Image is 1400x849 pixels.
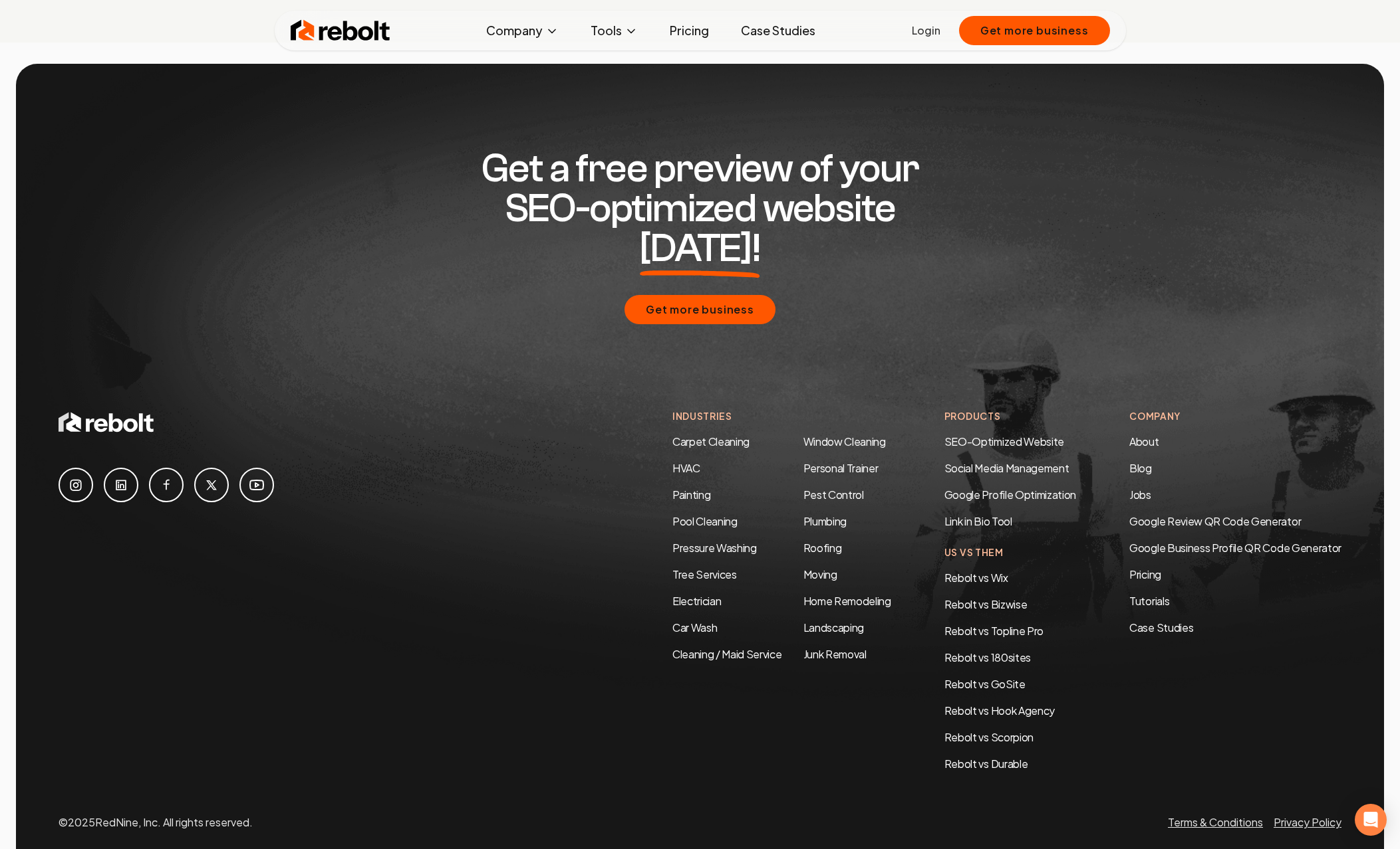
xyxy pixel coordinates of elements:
[672,434,750,448] a: Carpet Cleaning
[803,541,842,555] a: Roofing
[959,16,1110,45] button: Get more business
[912,23,940,39] a: Login
[625,295,775,324] button: Get more business
[672,647,782,661] a: Cleaning / Maid Service
[944,571,1008,585] a: Rebolt vs Wix
[1129,593,1341,609] a: Tutorials
[803,434,886,448] a: Window Cleaning
[659,17,720,44] a: Pricing
[1129,461,1152,475] a: Blog
[803,594,891,608] a: Home Remodeling
[944,409,1076,423] h4: Products
[672,488,710,502] a: Painting
[944,704,1055,717] a: Rebolt vs Hook Agency
[944,757,1028,771] a: Rebolt vs Durable
[803,514,847,528] a: Plumbing
[1129,541,1341,555] a: Google Business Profile QR Code Generator
[672,409,891,423] h4: Industries
[803,488,864,502] a: Pest Control
[944,730,1034,744] a: Rebolt vs Scorpion
[1129,567,1341,583] a: Pricing
[16,64,1384,711] img: Footer construction
[803,647,867,661] a: Junk Removal
[944,597,1028,611] a: Rebolt vs Bizwise
[803,620,864,634] a: Landscaping
[476,17,569,44] button: Company
[1129,620,1341,636] a: Case Studies
[59,814,253,830] p: © 2025 RedNine, Inc. All rights reserved.
[640,229,760,268] span: [DATE]!
[944,461,1069,475] a: Social Media Management
[672,541,757,555] a: Pressure Washing
[944,650,1031,664] a: Rebolt vs 180sites
[291,17,390,44] img: Rebolt Logo
[1129,488,1151,502] a: Jobs
[445,149,956,268] h2: Get a free preview of your SEO-optimized website
[944,488,1076,502] a: Google Profile Optimization
[1129,409,1341,423] h4: Company
[944,434,1064,448] a: SEO-Optimized Website
[803,567,837,581] a: Moving
[1168,815,1263,829] a: Terms & Conditions
[672,567,737,581] a: Tree Services
[1274,815,1341,829] a: Privacy Policy
[1355,804,1387,836] div: Open Intercom Messenger
[944,514,1012,528] a: Link in Bio Tool
[803,461,879,475] a: Personal Trainer
[944,624,1044,638] a: Rebolt vs Topline Pro
[730,17,826,44] a: Case Studies
[672,514,738,528] a: Pool Cleaning
[672,461,700,475] a: HVAC
[1129,434,1159,448] a: About
[672,594,721,608] a: Electrician
[944,545,1076,559] h4: Us Vs Them
[944,677,1026,691] a: Rebolt vs GoSite
[1129,514,1301,528] a: Google Review QR Code Generator
[672,620,717,634] a: Car Wash
[580,17,648,44] button: Tools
